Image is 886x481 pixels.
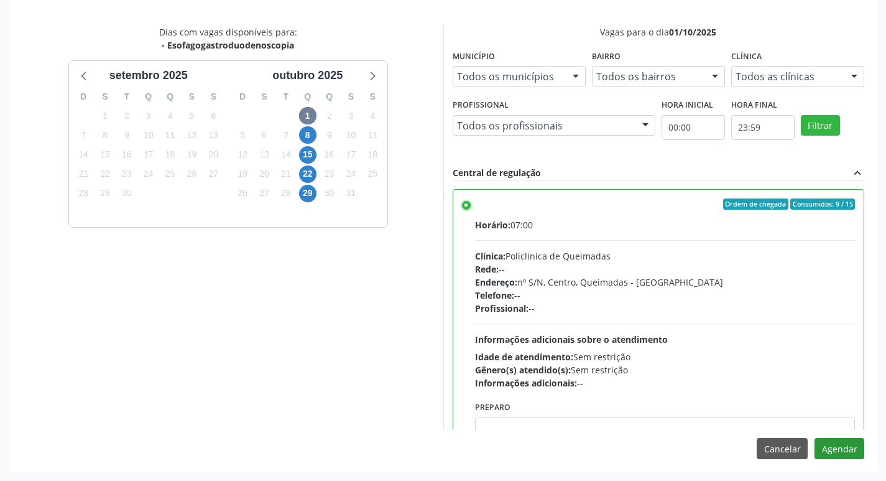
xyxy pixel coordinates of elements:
[277,185,295,202] span: terça-feira, 28 de outubro de 2025
[256,146,273,164] span: segunda-feira, 13 de outubro de 2025
[118,185,136,202] span: terça-feira, 30 de setembro de 2025
[205,166,222,183] span: sábado, 27 de setembro de 2025
[256,185,273,202] span: segunda-feira, 27 de outubro de 2025
[183,126,200,144] span: sexta-feira, 12 de setembro de 2025
[453,166,541,180] div: Central de regulação
[321,126,338,144] span: quinta-feira, 9 de outubro de 2025
[475,250,505,262] span: Clínica:
[731,47,762,67] label: Clínica
[475,334,668,345] span: Informações adicionais sobre o atendimento
[362,87,384,106] div: S
[140,107,157,124] span: quarta-feira, 3 de setembro de 2025
[475,302,856,315] div: --
[364,146,381,164] span: sábado, 18 de outubro de 2025
[736,70,839,83] span: Todos as clínicas
[181,87,203,106] div: S
[475,398,510,418] label: Preparo
[205,146,222,164] span: sábado, 20 de setembro de 2025
[299,126,316,144] span: quarta-feira, 8 de outubro de 2025
[475,302,528,314] span: Profissional:
[731,115,795,140] input: Selecione o horário
[162,107,179,124] span: quinta-feira, 4 de setembro de 2025
[205,126,222,144] span: sábado, 13 de setembro de 2025
[118,166,136,183] span: terça-feira, 23 de setembro de 2025
[342,107,359,124] span: sexta-feira, 3 de outubro de 2025
[254,87,275,106] div: S
[159,87,181,106] div: Q
[475,364,571,376] span: Gênero(s) atendido(s):
[321,185,338,202] span: quinta-feira, 30 de outubro de 2025
[475,263,499,275] span: Rede:
[299,146,316,164] span: quarta-feira, 15 de outubro de 2025
[453,96,509,115] label: Profissional
[234,126,251,144] span: domingo, 5 de outubro de 2025
[96,146,114,164] span: segunda-feira, 15 de setembro de 2025
[277,166,295,183] span: terça-feira, 21 de outubro de 2025
[299,185,316,202] span: quarta-feira, 29 de outubro de 2025
[475,350,856,363] div: Sem restrição
[790,198,855,210] span: Consumidos: 9 / 15
[723,198,788,210] span: Ordem de chegada
[731,96,777,115] label: Hora final
[256,166,273,183] span: segunda-feira, 20 de outubro de 2025
[183,107,200,124] span: sexta-feira, 5 de setembro de 2025
[137,87,159,106] div: Q
[299,166,316,183] span: quarta-feira, 22 de outubro de 2025
[662,115,725,140] input: Selecione o horário
[277,126,295,144] span: terça-feira, 7 de outubro de 2025
[364,166,381,183] span: sábado, 25 de outubro de 2025
[297,87,318,106] div: Q
[162,126,179,144] span: quinta-feira, 11 de setembro de 2025
[364,107,381,124] span: sábado, 4 de outubro de 2025
[457,70,560,83] span: Todos os municípios
[95,87,116,106] div: S
[475,289,514,301] span: Telefone:
[162,146,179,164] span: quinta-feira, 18 de setembro de 2025
[203,87,224,106] div: S
[162,166,179,183] span: quinta-feira, 25 de setembro de 2025
[140,166,157,183] span: quarta-feira, 24 de setembro de 2025
[116,87,137,106] div: T
[159,39,297,52] div: - Esofagogastroduodenoscopia
[475,276,856,289] div: nº S/N, Centro, Queimadas - [GEOGRAPHIC_DATA]
[475,289,856,302] div: --
[234,146,251,164] span: domingo, 12 de outubro de 2025
[453,26,865,39] div: Vagas para o dia
[75,185,92,202] span: domingo, 28 de setembro de 2025
[75,126,92,144] span: domingo, 7 de setembro de 2025
[73,87,95,106] div: D
[475,219,510,231] span: Horário:
[475,276,517,288] span: Endereço:
[669,26,716,38] span: 01/10/2025
[342,185,359,202] span: sexta-feira, 31 de outubro de 2025
[592,47,621,67] label: Bairro
[104,67,193,84] div: setembro 2025
[118,107,136,124] span: terça-feira, 2 de setembro de 2025
[159,26,297,52] div: Dias com vagas disponíveis para:
[267,67,348,84] div: outubro 2025
[256,126,273,144] span: segunda-feira, 6 de outubro de 2025
[234,185,251,202] span: domingo, 26 de outubro de 2025
[321,107,338,124] span: quinta-feira, 2 de outubro de 2025
[96,107,114,124] span: segunda-feira, 1 de setembro de 2025
[342,126,359,144] span: sexta-feira, 10 de outubro de 2025
[340,87,362,106] div: S
[321,166,338,183] span: quinta-feira, 23 de outubro de 2025
[183,146,200,164] span: sexta-feira, 19 de setembro de 2025
[118,146,136,164] span: terça-feira, 16 de setembro de 2025
[342,166,359,183] span: sexta-feira, 24 de outubro de 2025
[814,438,864,459] button: Agendar
[118,126,136,144] span: terça-feira, 9 de setembro de 2025
[183,166,200,183] span: sexta-feira, 26 de setembro de 2025
[205,107,222,124] span: sábado, 6 de setembro de 2025
[342,146,359,164] span: sexta-feira, 17 de outubro de 2025
[851,166,864,180] i: expand_less
[475,377,577,389] span: Informações adicionais:
[475,376,856,390] div: --
[140,146,157,164] span: quarta-feira, 17 de setembro de 2025
[75,146,92,164] span: domingo, 14 de setembro de 2025
[801,115,840,136] button: Filtrar
[96,126,114,144] span: segunda-feira, 8 de setembro de 2025
[475,250,856,263] div: Policlinica de Queimadas
[475,218,856,231] div: 07:00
